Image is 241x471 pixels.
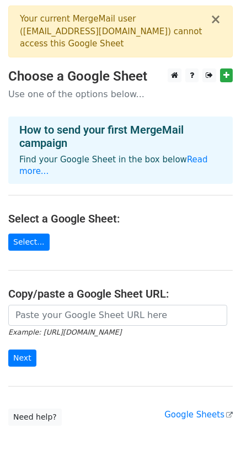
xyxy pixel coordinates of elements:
[8,409,62,426] a: Need help?
[19,154,222,177] p: Find your Google Sheet in the box below
[210,13,221,26] button: ×
[19,155,208,176] a: Read more...
[8,88,233,100] p: Use one of the options below...
[8,287,233,300] h4: Copy/paste a Google Sheet URL:
[164,410,233,420] a: Google Sheets
[8,212,233,225] h4: Select a Google Sheet:
[8,328,121,336] small: Example: [URL][DOMAIN_NAME]
[8,234,50,251] a: Select...
[8,305,227,326] input: Paste your Google Sheet URL here
[8,68,233,84] h3: Choose a Google Sheet
[19,123,222,150] h4: How to send your first MergeMail campaign
[8,350,36,367] input: Next
[20,13,210,50] div: Your current MergeMail user ( [EMAIL_ADDRESS][DOMAIN_NAME] ) cannot access this Google Sheet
